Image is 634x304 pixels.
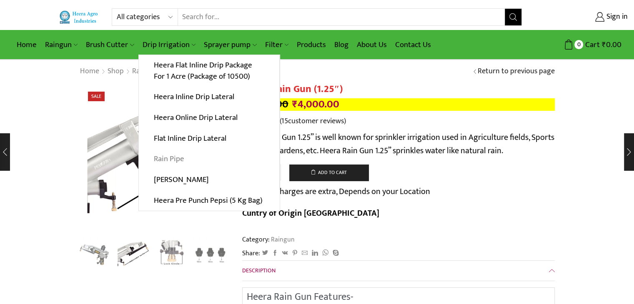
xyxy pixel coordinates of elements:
a: Raingun [132,66,159,77]
h2: Heera Rain Gun Features- [247,292,550,302]
a: [PERSON_NAME] [139,169,279,190]
li: 3 / 4 [155,237,189,271]
a: Raingun [270,234,295,245]
span: Sign in [604,12,628,22]
a: (15customer reviews) [280,116,346,127]
b: Cuntry of Origin [GEOGRAPHIC_DATA] [242,206,379,220]
li: 2 / 4 [116,237,150,271]
a: Heera Pre Punch Pepsi (5 Kg Bag) [139,190,280,211]
span: ₹ [602,38,606,51]
li: 1 / 4 [78,237,112,271]
bdi: 0.00 [602,38,621,51]
a: Sign in [534,10,628,25]
a: Heera Flat Inline Drip Package For 1 Acre (Package of 10500) [139,55,279,87]
a: Home [80,66,100,77]
nav: Breadcrumb [80,66,159,77]
a: Heera Online Drip Lateral [139,107,279,128]
a: Brush Cutter [82,35,138,55]
bdi: 4,000.00 [292,96,339,113]
a: Return to previous page [478,66,555,77]
a: 0 Cart ₹0.00 [530,37,621,52]
span: Sale [88,92,105,101]
span: Share: [242,249,260,258]
a: Raingun [41,35,82,55]
a: Heera Inline Drip Lateral [139,87,279,107]
a: Contact Us [391,35,435,55]
a: Products [293,35,330,55]
a: Drip Irrigation [138,35,200,55]
span: 0 [574,40,583,49]
input: Search for... [178,9,505,25]
a: Filter [261,35,293,55]
a: Rain Pipe [139,149,279,169]
li: 4 / 4 [193,237,228,271]
h1: Heera Rain Gun (1.25″) [242,83,555,95]
span: 15 [281,115,288,127]
a: Blog [330,35,353,55]
span: Cart [583,39,600,50]
a: Shop [107,66,124,77]
a: Flat Inline Drip Lateral [139,128,279,149]
button: Search button [505,9,521,25]
span: Category: [242,235,295,244]
img: Rain Gun Nozzle [193,237,228,272]
p: Heera Rain Gun 1.25” is well known for sprinkler irrigation used in Agriculture fields, Sports Gr... [242,131,555,157]
img: Heera Raingun 1.50 [78,237,112,272]
button: Add to cart [289,164,368,181]
div: 2 / 4 [80,83,230,233]
a: Adjestmen [155,237,189,272]
a: Sprayer pump [200,35,261,55]
span: ₹ [292,96,298,113]
a: About Us [353,35,391,55]
p: Shipping Charges are extra, Depends on your Location [242,185,430,198]
span: Description [242,266,276,275]
a: Home [13,35,41,55]
a: Description [242,261,555,281]
a: outlet-screw [116,236,150,271]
